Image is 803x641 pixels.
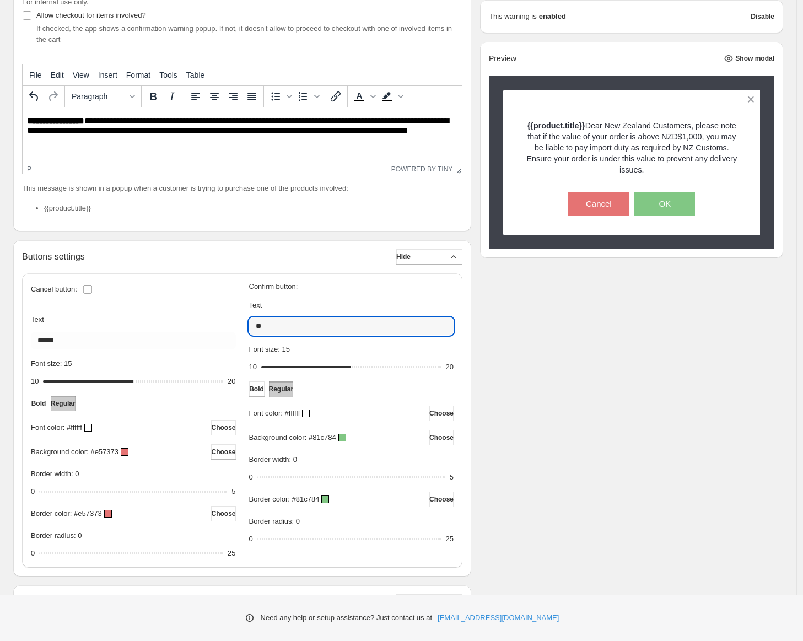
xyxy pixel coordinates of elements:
[326,87,345,106] button: Insert/edit link
[31,487,35,495] span: 0
[489,11,537,22] p: This warning is
[51,399,76,408] span: Regular
[228,376,235,387] div: 20
[211,420,235,435] button: Choose
[186,87,205,106] button: Align left
[36,11,146,19] span: Allow checkout for items involved?
[163,87,181,106] button: Italic
[269,385,294,394] span: Regular
[186,71,204,79] span: Table
[396,249,462,265] button: Hide
[242,87,261,106] button: Justify
[378,87,405,106] div: Background color
[249,455,297,464] span: Border width: 0
[31,285,77,294] h3: Cancel button:
[266,87,294,106] div: Bullet list
[249,345,290,353] span: Font size: 15
[751,9,774,24] button: Disable
[211,506,235,521] button: Choose
[429,492,454,507] button: Choose
[51,71,64,79] span: Edit
[269,381,294,397] button: Regular
[429,433,454,442] span: Choose
[720,51,774,66] button: Show modal
[126,71,150,79] span: Format
[31,446,118,457] p: Background color: #e57373
[22,183,462,194] p: This message is shown in a popup when a customer is trying to purchase one of the products involved:
[51,396,76,411] button: Regular
[211,509,235,518] span: Choose
[159,71,177,79] span: Tools
[568,192,629,216] button: Cancel
[249,381,265,397] button: Bold
[249,535,253,543] span: 0
[36,24,452,44] span: If checked, the app shows a confirmation warning popup. If not, it doesn't allow to proceed to ch...
[249,473,253,481] span: 0
[205,87,224,106] button: Align center
[98,71,117,79] span: Insert
[44,203,462,214] li: {{product.title}}
[249,432,336,443] p: Background color: #81c784
[527,121,585,130] strong: {{product.title}}
[350,87,378,106] div: Text color
[249,385,264,394] span: Bold
[44,87,62,106] button: Redo
[396,594,462,610] button: Customize
[452,164,462,174] div: Resize
[224,87,242,106] button: Align right
[67,87,139,106] button: Formats
[522,120,741,175] p: Dear New Zealand Customers, please note that if the value of your order is above NZD$1,000, you m...
[751,12,774,21] span: Disable
[31,508,102,519] p: Border color: #e57373
[211,448,235,456] span: Choose
[249,363,257,371] span: 10
[438,612,559,623] a: [EMAIL_ADDRESS][DOMAIN_NAME]
[31,396,46,411] button: Bold
[249,494,320,505] p: Border color: #81c784
[31,531,82,540] span: Border radius: 0
[144,87,163,106] button: Bold
[31,359,72,368] span: Font size: 15
[31,315,44,324] span: Text
[429,495,454,504] span: Choose
[489,54,516,63] h2: Preview
[429,409,454,418] span: Choose
[294,87,321,106] div: Numbered list
[735,54,774,63] span: Show modal
[27,165,31,173] div: p
[634,192,695,216] button: OK
[73,71,89,79] span: View
[29,71,42,79] span: File
[23,107,462,164] iframe: Rich Text Area
[31,549,35,557] span: 0
[31,422,82,433] p: Font color: #ffffff
[391,165,453,173] a: Powered by Tiny
[211,423,235,432] span: Choose
[231,486,235,497] div: 5
[31,399,46,408] span: Bold
[446,362,454,373] div: 20
[539,11,566,22] strong: enabled
[249,408,300,419] p: Font color: #ffffff
[249,517,300,525] span: Border radius: 0
[31,470,79,478] span: Border width: 0
[429,406,454,421] button: Choose
[25,87,44,106] button: Undo
[22,251,85,262] h2: Buttons settings
[228,548,235,559] div: 25
[211,444,235,460] button: Choose
[249,301,262,309] span: Text
[429,430,454,445] button: Choose
[72,92,126,101] span: Paragraph
[396,252,411,261] span: Hide
[31,377,39,385] span: 10
[450,472,454,483] div: 5
[249,282,454,291] h3: Confirm button:
[446,534,454,545] div: 25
